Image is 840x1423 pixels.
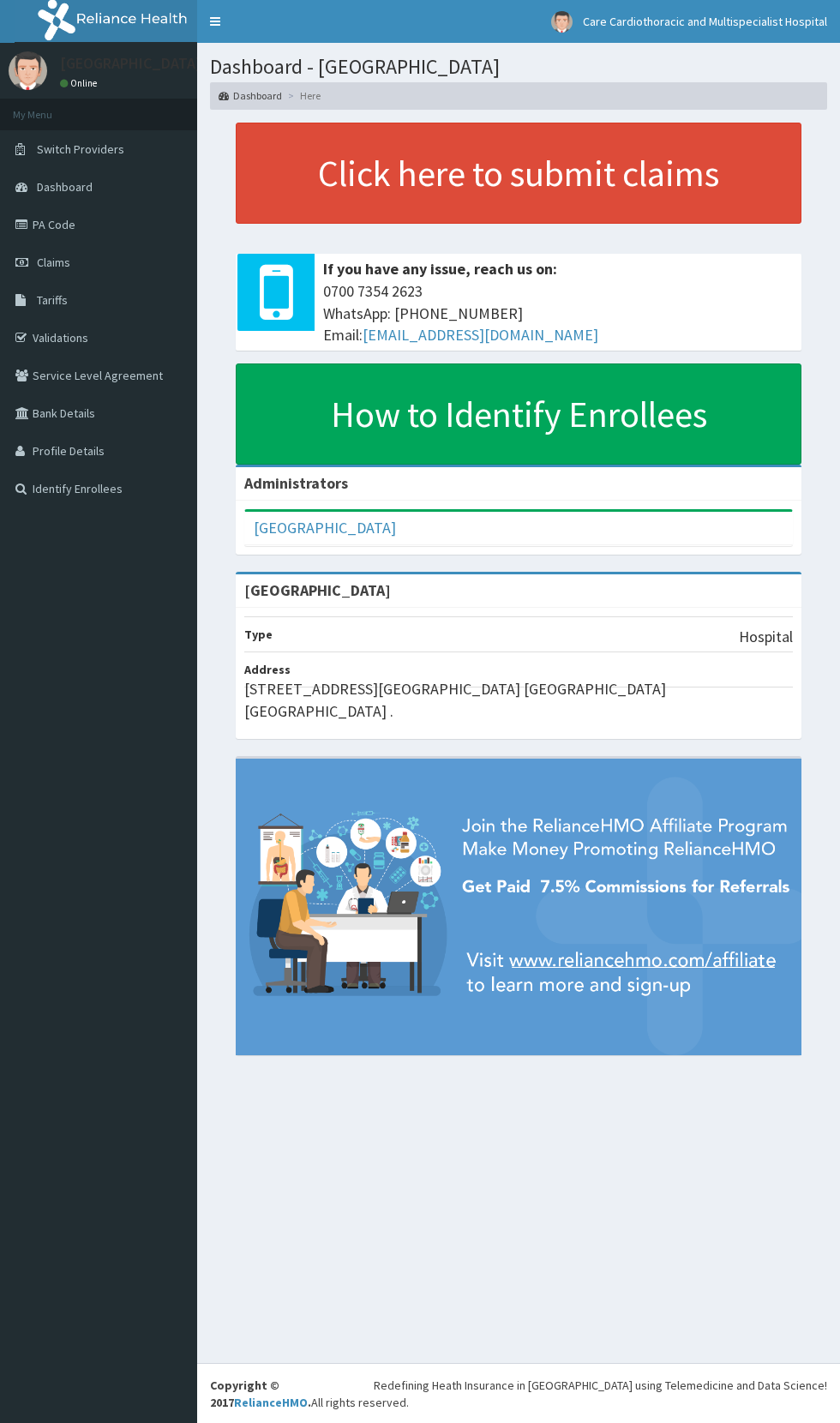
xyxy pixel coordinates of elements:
a: [EMAIL_ADDRESS][DOMAIN_NAME] [363,325,598,345]
a: Dashboard [219,88,282,103]
strong: Copyright © 2017 . [210,1378,311,1410]
img: User Image [9,51,47,90]
a: Click here to submit claims [236,123,801,224]
div: Redefining Heath Insurance in [GEOGRAPHIC_DATA] using Telemedicine and Data Science! [374,1377,827,1394]
span: Dashboard [37,179,93,195]
img: provider-team-banner.png [236,759,801,1054]
b: Address [244,662,291,677]
h1: Dashboard - [GEOGRAPHIC_DATA] [210,56,827,78]
b: Type [244,627,273,642]
span: Tariffs [37,292,68,308]
a: Online [60,77,101,89]
p: [STREET_ADDRESS][GEOGRAPHIC_DATA] [GEOGRAPHIC_DATA] [GEOGRAPHIC_DATA] . [244,678,793,722]
span: Care Cardiothoracic and Multispecialist Hospital [583,14,827,29]
p: [GEOGRAPHIC_DATA] [60,56,201,71]
a: RelianceHMO [234,1395,308,1410]
p: Hospital [739,626,793,648]
span: Claims [37,255,70,270]
b: Administrators [244,473,348,493]
strong: [GEOGRAPHIC_DATA] [244,580,391,600]
a: How to Identify Enrollees [236,363,801,465]
a: [GEOGRAPHIC_DATA] [254,518,396,537]
img: User Image [551,11,573,33]
li: Here [284,88,321,103]
b: If you have any issue, reach us on: [323,259,557,279]
span: Switch Providers [37,141,124,157]
span: 0700 7354 2623 WhatsApp: [PHONE_NUMBER] Email: [323,280,793,346]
